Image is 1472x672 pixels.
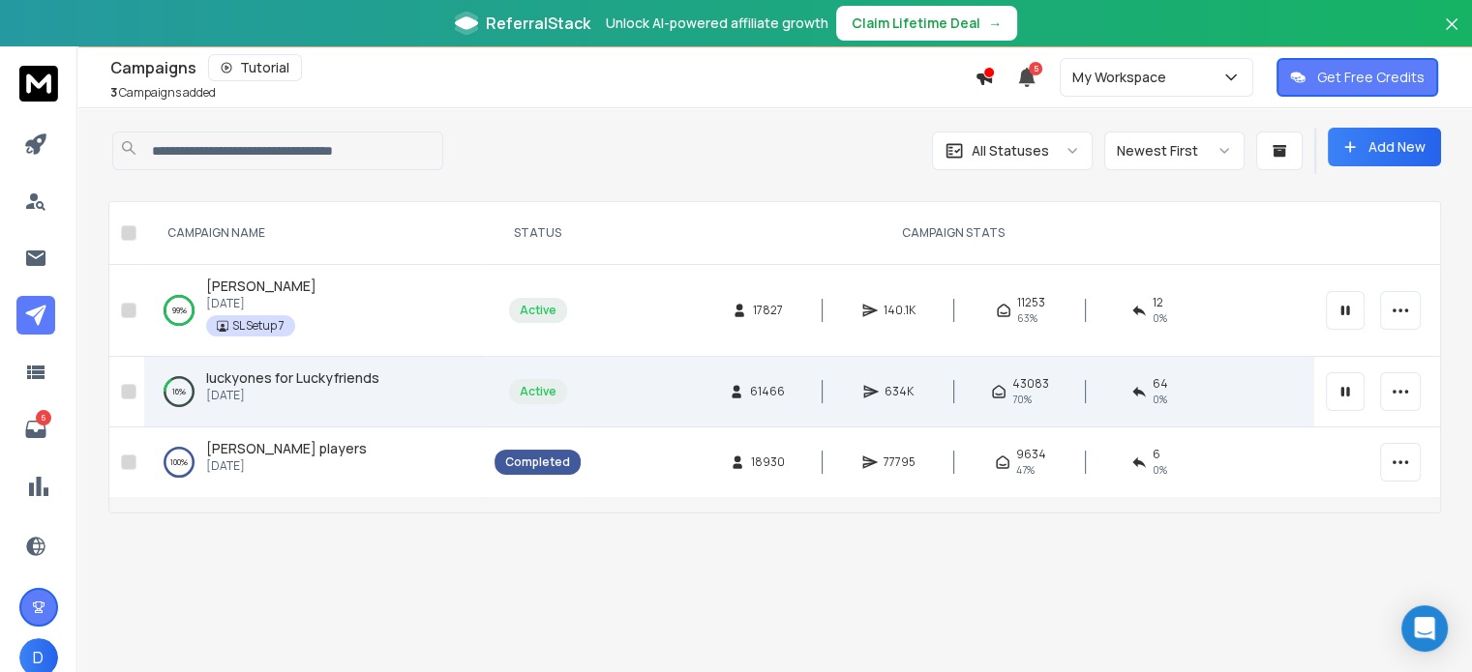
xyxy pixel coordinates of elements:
span: 5 [1029,62,1042,75]
span: luckyones for Luckyfriends [206,368,379,387]
span: 12 [1153,295,1163,310]
p: All Statuses [972,141,1049,161]
span: 11253 [1017,295,1045,310]
span: 140.1K [884,303,916,318]
span: 0 % [1153,392,1167,407]
span: [PERSON_NAME] [206,277,316,295]
button: Claim Lifetime Deal→ [836,6,1017,41]
button: Newest First [1104,131,1245,170]
p: Get Free Credits [1317,68,1425,87]
a: luckyones for Luckyfriends [206,368,379,388]
p: Unlock AI-powered affiliate growth [606,14,828,33]
td: 16%luckyones for Luckyfriends[DATE] [144,357,483,427]
span: [PERSON_NAME] players [206,439,367,457]
span: 0 % [1153,310,1167,326]
p: [DATE] [206,296,316,311]
span: 17827 [753,303,783,318]
button: Add New [1328,128,1441,166]
th: CAMPAIGN STATS [592,202,1314,265]
span: → [988,14,1002,33]
button: Get Free Credits [1277,58,1438,97]
button: Close banner [1439,12,1464,58]
p: SL Setup 7 [232,318,285,334]
span: 70 % [1012,392,1032,407]
span: 47 % [1016,462,1035,478]
p: 99 % [172,301,187,320]
span: 63 % [1017,310,1037,326]
span: 64 [1153,376,1168,392]
th: STATUS [483,202,592,265]
th: CAMPAIGN NAME [144,202,483,265]
p: My Workspace [1072,68,1174,87]
a: [PERSON_NAME] [206,277,316,296]
span: 61466 [750,384,785,399]
p: 100 % [170,453,188,472]
span: 9634 [1016,447,1046,462]
div: Active [520,384,556,399]
td: 100%[PERSON_NAME] players[DATE] [144,427,483,498]
div: Campaigns [110,54,975,81]
span: 6 [1153,447,1160,462]
p: [DATE] [206,388,379,403]
span: 18930 [751,454,785,470]
div: Open Intercom Messenger [1401,605,1448,652]
td: 99%[PERSON_NAME][DATE]SL Setup 7 [144,265,483,357]
p: 16 % [172,382,186,401]
p: [DATE] [206,458,367,474]
button: Tutorial [208,54,302,81]
a: 6 [16,410,55,449]
p: 6 [36,410,51,425]
div: Completed [505,454,570,470]
a: [PERSON_NAME] players [206,439,367,458]
p: Campaigns added [110,85,216,101]
span: 77795 [884,454,916,470]
div: Active [520,303,556,318]
span: ReferralStack [486,12,590,35]
span: 43083 [1012,376,1049,392]
span: 634K [885,384,914,399]
span: 0 % [1153,462,1167,478]
span: 3 [110,84,117,101]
